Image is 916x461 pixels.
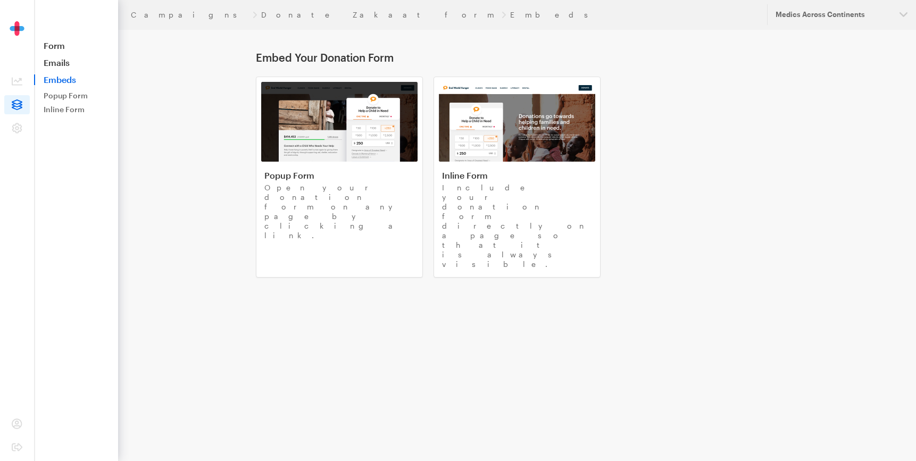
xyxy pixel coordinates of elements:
a: Emails [34,57,118,68]
span: Embeds [34,74,118,85]
h1: Embed Your Donation Form [256,51,778,64]
a: Campaigns [131,11,248,19]
p: Open your donation form on any page by clicking a link. [264,183,414,240]
img: popup-form-5b4acd790b338fb362b038d5767f041f74c8b6526b41900b6d4ddf6372801506.png [261,82,418,162]
a: Donate Zakaat form [261,11,497,19]
div: Medics Across Continents [776,10,891,19]
p: Include your donation form directly on a page so that it is always visible. [442,183,592,269]
h4: Inline Form [442,170,592,181]
a: Popup Form Open your donation form on any page by clicking a link. [256,77,423,278]
a: Inline Form [39,103,114,116]
a: Popup Form [39,89,114,102]
a: Inline Form Include your donation form directly on a page so that it is always visible. [434,77,601,278]
h4: Popup Form [264,170,414,181]
button: Medics Across Continents [767,4,916,25]
img: inline-form-71fcfff58df17d31bfcfba5f3ad4030f01664eead505184072cc27d148d156ed.png [439,82,595,162]
a: Form [34,40,118,51]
